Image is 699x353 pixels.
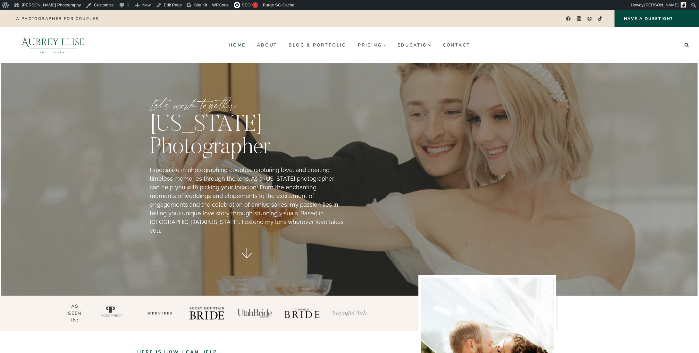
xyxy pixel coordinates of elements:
p: AS SEEN IN: [40,303,84,324]
p: Let’s work together [150,98,344,111]
a: Home [223,40,251,50]
a: Contact [437,40,476,50]
div: ! [252,2,258,8]
span: Site Kit [194,3,207,7]
li: 1 of 6 [94,296,129,331]
a: Have a Question? [615,10,699,27]
a: Facebook [564,14,573,23]
button: View Search Form [682,41,691,50]
a: Pinterest [585,14,594,23]
nav: Primary [223,40,476,50]
h1: [US_STATE] Photographer [150,114,344,159]
a: TikTok [596,14,605,23]
p: I specialize in photographing couples, capturing love, and creating timeless memories through the... [150,166,344,235]
li: 3 of 6 [189,296,224,331]
a: Blog & Portfolio [283,40,352,50]
li: 2 of 6 [142,296,177,331]
button: Child menu of Pricing [352,40,392,50]
img: Aubrey Elise Photography [8,27,98,63]
a: Education [392,40,437,50]
li: 4 of 6 [237,296,272,331]
div: Photo Gallery Carousel [94,296,367,331]
a: Instagram [575,14,584,23]
li: 5 of 6 [285,296,320,331]
p: A photographer for couples [16,16,98,21]
span: [PERSON_NAME] [644,3,679,7]
span: SEO [242,3,251,7]
a: About [251,40,283,50]
li: 6 of 6 [333,296,367,331]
